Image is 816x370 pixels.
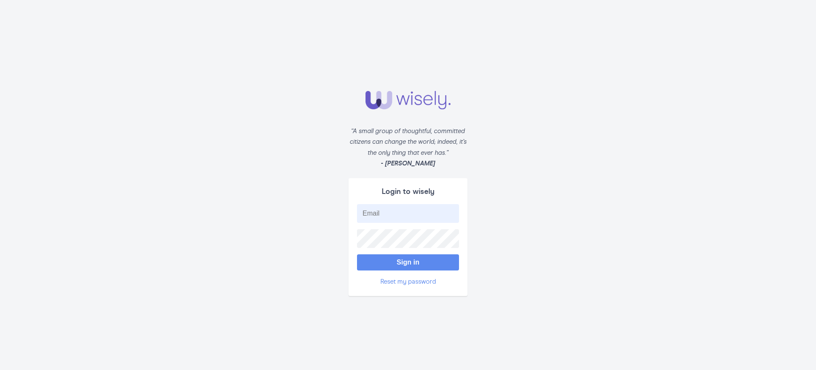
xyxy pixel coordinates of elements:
[357,204,459,223] input: Email
[357,254,459,270] button: Sign in
[357,187,459,198] div: Login to wisely
[381,160,435,167] strong: - [PERSON_NAME]
[380,279,436,285] a: Reset my password
[365,91,450,109] img: Wisely logo
[348,126,467,178] div: “A small group of thoughtful, committed citizens can change the world; indeed, it’s the only thin...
